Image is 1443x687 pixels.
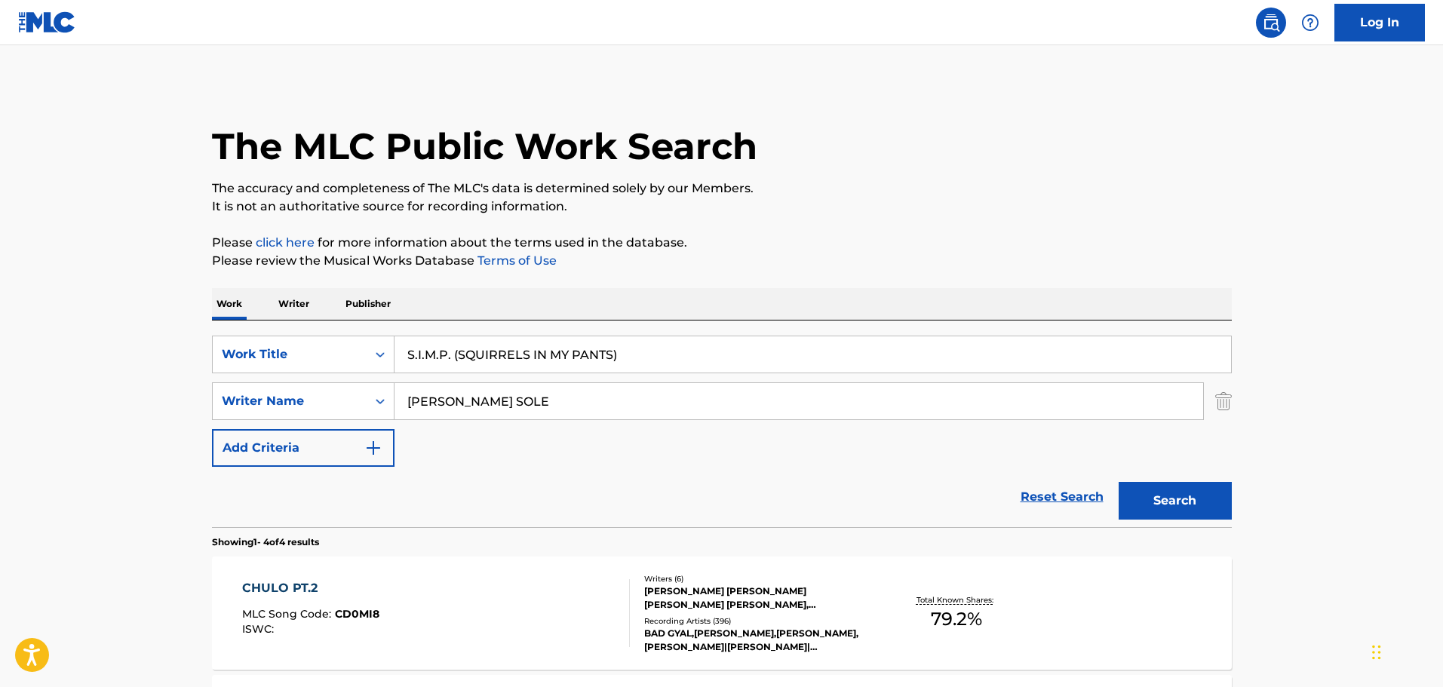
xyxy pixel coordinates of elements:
[916,594,997,606] p: Total Known Shares:
[1119,482,1232,520] button: Search
[1301,14,1319,32] img: help
[212,124,757,169] h1: The MLC Public Work Search
[212,234,1232,252] p: Please for more information about the terms used in the database.
[212,198,1232,216] p: It is not an authoritative source for recording information.
[274,288,314,320] p: Writer
[474,253,557,268] a: Terms of Use
[1372,630,1381,675] div: Drag
[242,607,335,621] span: MLC Song Code :
[256,235,315,250] a: click here
[335,607,379,621] span: CD0MI8
[364,439,382,457] img: 9d2ae6d4665cec9f34b9.svg
[1295,8,1325,38] div: Help
[212,336,1232,527] form: Search Form
[1013,480,1111,514] a: Reset Search
[212,429,395,467] button: Add Criteria
[18,11,76,33] img: MLC Logo
[644,584,872,612] div: [PERSON_NAME] [PERSON_NAME] [PERSON_NAME] [PERSON_NAME], [PERSON_NAME], [PERSON_NAME], [PERSON_NA...
[644,615,872,627] div: Recording Artists ( 396 )
[242,579,379,597] div: CHULO PT.2
[222,392,358,410] div: Writer Name
[212,179,1232,198] p: The accuracy and completeness of The MLC's data is determined solely by our Members.
[212,288,247,320] p: Work
[212,252,1232,270] p: Please review the Musical Works Database
[644,627,872,654] div: BAD GYAL,[PERSON_NAME],[PERSON_NAME], [PERSON_NAME]|[PERSON_NAME]|[PERSON_NAME], [PERSON_NAME],[P...
[1215,382,1232,420] img: Delete Criterion
[212,535,319,549] p: Showing 1 - 4 of 4 results
[212,557,1232,670] a: CHULO PT.2MLC Song Code:CD0MI8ISWC:Writers (6)[PERSON_NAME] [PERSON_NAME] [PERSON_NAME] [PERSON_N...
[341,288,395,320] p: Publisher
[1368,615,1443,687] iframe: Chat Widget
[931,606,982,633] span: 79.2 %
[1334,4,1425,41] a: Log In
[242,622,278,636] span: ISWC :
[644,573,872,584] div: Writers ( 6 )
[222,345,358,363] div: Work Title
[1256,8,1286,38] a: Public Search
[1262,14,1280,32] img: search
